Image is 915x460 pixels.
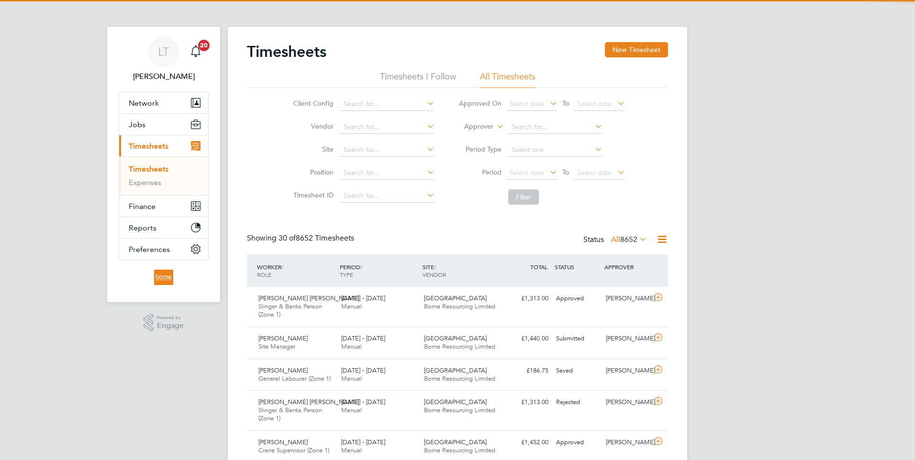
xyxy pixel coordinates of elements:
div: [PERSON_NAME] [602,291,652,307]
a: Expenses [129,178,161,187]
button: New Timesheet [605,42,668,57]
span: Manual [341,374,362,383]
div: Status [583,233,649,247]
span: Timesheets [129,142,168,151]
div: PERIOD [337,258,420,283]
span: [GEOGRAPHIC_DATA] [424,438,487,446]
span: [PERSON_NAME] [258,366,308,374]
span: Slinger & Banks Person (Zone 1) [258,302,322,318]
label: Site [290,145,334,153]
span: To [559,166,572,178]
span: Select date [577,168,612,177]
span: Select date [510,168,544,177]
span: Jobs [129,120,145,129]
span: Reports [129,223,156,232]
button: Timesheets [119,135,208,156]
a: Timesheets [129,164,168,174]
button: Reports [119,217,208,238]
span: TYPE [340,271,353,278]
input: Search for... [340,120,435,134]
a: Go to home page [119,270,209,285]
div: Showing [247,233,356,243]
label: All [611,235,647,244]
span: [PERSON_NAME] [PERSON_NAME] [258,398,359,406]
label: Timesheet ID [290,191,334,199]
div: £1,313.00 [502,394,552,410]
div: APPROVER [602,258,652,275]
span: Network [129,99,159,108]
input: Select one [508,143,603,157]
div: [PERSON_NAME] [602,331,652,347]
span: [DATE] - [DATE] [341,398,385,406]
span: / [281,263,283,271]
div: STATUS [552,258,602,275]
span: [DATE] - [DATE] [341,294,385,302]
label: Vendor [290,122,334,131]
span: [GEOGRAPHIC_DATA] [424,398,487,406]
div: [PERSON_NAME] [602,394,652,410]
a: Powered byEngage [144,314,184,332]
div: Saved [552,363,602,379]
nav: Main navigation [107,27,220,302]
span: Manual [341,406,362,414]
span: VENDOR [423,271,446,278]
input: Search for... [508,120,603,134]
div: £186.75 [502,363,552,379]
input: Search for... [340,98,435,111]
span: [GEOGRAPHIC_DATA] [424,334,487,342]
li: All Timesheets [480,71,536,88]
div: SITE [420,258,503,283]
div: £1,440.00 [502,331,552,347]
span: Manual [341,342,362,350]
label: Approver [450,122,493,131]
span: Borne Resourcing Limited [424,342,495,350]
span: [PERSON_NAME] [258,334,308,342]
span: [DATE] - [DATE] [341,334,385,342]
span: [PERSON_NAME] [PERSON_NAME] [258,294,359,302]
a: 20 [186,36,205,67]
span: Preferences [129,245,170,254]
div: Timesheets [119,156,208,195]
span: ROLE [257,271,271,278]
span: 30 of [279,233,296,243]
div: Approved [552,291,602,307]
div: Approved [552,435,602,450]
span: / [434,263,436,271]
span: 8652 Timesheets [279,233,354,243]
input: Search for... [340,166,435,180]
a: LT[PERSON_NAME] [119,36,209,82]
span: Crane Supervisor (Zone 1) [258,446,329,454]
button: Filter [508,189,539,205]
button: Network [119,92,208,113]
span: Borne Resourcing Limited [424,406,495,414]
div: £1,313.00 [502,291,552,307]
h2: Timesheets [247,42,326,61]
span: General Labourer (Zone 1) [258,374,331,383]
input: Search for... [340,189,435,203]
div: £1,452.00 [502,435,552,450]
span: Engage [157,322,184,330]
span: To [559,97,572,110]
span: Select date [577,99,612,108]
label: Position [290,168,334,176]
label: Period [458,168,502,176]
li: Timesheets I Follow [380,71,456,88]
span: 8652 [620,235,637,244]
span: [GEOGRAPHIC_DATA] [424,294,487,302]
span: 20 [198,40,210,51]
input: Search for... [340,143,435,157]
div: Submitted [552,331,602,347]
span: Site Manager [258,342,295,350]
span: / [360,263,362,271]
span: Manual [341,302,362,310]
button: Preferences [119,239,208,260]
label: Period Type [458,145,502,153]
span: Manual [341,446,362,454]
span: [PERSON_NAME] [258,438,308,446]
div: Rejected [552,394,602,410]
span: Powered by [157,314,184,322]
span: LT [158,45,169,58]
span: [DATE] - [DATE] [341,366,385,374]
button: Jobs [119,114,208,135]
label: Approved On [458,99,502,108]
